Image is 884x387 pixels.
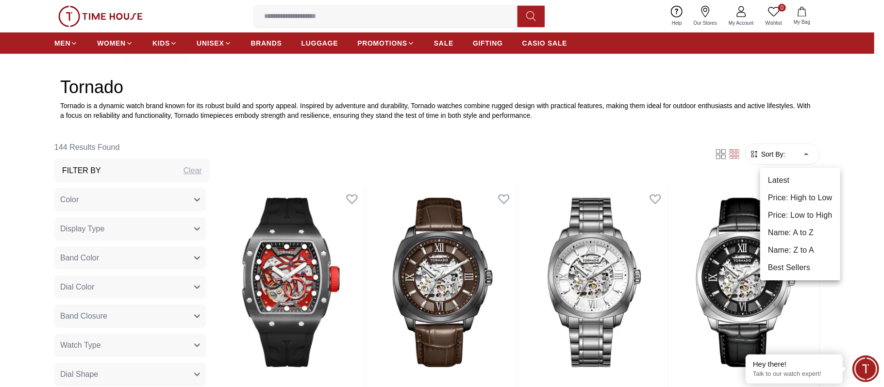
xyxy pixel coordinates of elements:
li: Price: High to Low [760,189,840,207]
li: Name: Z to A [760,242,840,259]
p: Talk to our watch expert! [753,370,835,378]
div: Chat Widget [852,355,879,382]
li: Price: Low to High [760,207,840,224]
li: Latest [760,172,840,189]
div: Hey there! [753,359,835,369]
li: Name: A to Z [760,224,840,242]
li: Best Sellers [760,259,840,276]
